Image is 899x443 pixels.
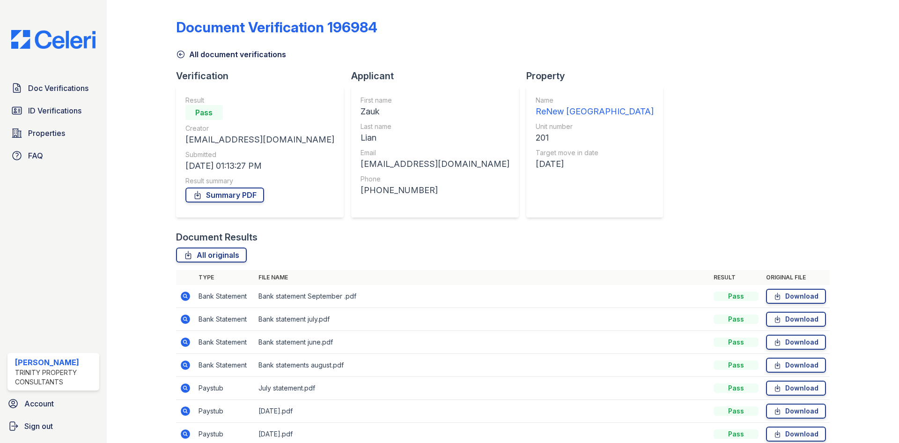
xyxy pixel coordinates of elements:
iframe: chat widget [860,405,890,434]
a: Download [766,427,826,442]
div: Unit number [536,122,654,131]
span: Account [24,398,54,409]
th: Type [195,270,255,285]
div: Document Results [176,231,258,244]
a: All document verifications [176,49,286,60]
div: Pass [714,383,759,393]
a: All originals [176,248,247,263]
div: Document Verification 196984 [176,19,377,36]
a: Download [766,404,826,419]
a: Account [4,394,103,413]
div: Pass [714,406,759,416]
div: Result [185,96,334,105]
div: Verification [176,69,351,83]
a: Download [766,289,826,304]
a: Download [766,335,826,350]
span: FAQ [28,150,43,161]
div: Last name [361,122,509,131]
div: Lian [361,131,509,144]
div: Result summary [185,176,334,186]
div: Trinity Property Consultants [15,368,96,387]
div: Submitted [185,150,334,159]
a: Sign out [4,417,103,435]
div: 201 [536,131,654,144]
img: CE_Logo_Blue-a8612792a0a2168367f1c8372b55b34899dd931a85d93a1a3d3e32e68fde9ad4.png [4,30,103,49]
td: July statement.pdf [255,377,710,400]
td: [DATE].pdf [255,400,710,423]
th: Result [710,270,762,285]
div: Pass [185,105,223,120]
span: ID Verifications [28,105,81,116]
td: Bank Statement [195,285,255,308]
div: Phone [361,174,509,184]
a: Name ReNew [GEOGRAPHIC_DATA] [536,96,654,118]
div: First name [361,96,509,105]
a: ID Verifications [7,101,99,120]
th: Original file [762,270,830,285]
div: [DATE] [536,158,654,171]
div: [DATE] 01:13:27 PM [185,159,334,173]
div: [EMAIL_ADDRESS][DOMAIN_NAME] [361,158,509,171]
span: Sign out [24,420,53,432]
td: Paystub [195,400,255,423]
span: Doc Verifications [28,83,88,94]
div: Name [536,96,654,105]
div: Target move in date [536,148,654,158]
div: Email [361,148,509,158]
div: Creator [185,124,334,133]
td: Bank statement September .pdf [255,285,710,308]
div: Applicant [351,69,526,83]
td: Bank Statement [195,308,255,331]
a: Download [766,381,826,396]
td: Bank Statement [195,354,255,377]
div: Pass [714,338,759,347]
div: [EMAIL_ADDRESS][DOMAIN_NAME] [185,133,334,146]
a: Properties [7,124,99,143]
a: FAQ [7,146,99,165]
a: Summary PDF [185,188,264,203]
div: Zauk [361,105,509,118]
div: [PERSON_NAME] [15,357,96,368]
td: Bank Statement [195,331,255,354]
div: [PHONE_NUMBER] [361,184,509,197]
td: Paystub [195,377,255,400]
div: Pass [714,292,759,301]
td: Bank statements august.pdf [255,354,710,377]
div: Property [526,69,671,83]
a: Download [766,312,826,327]
div: Pass [714,315,759,324]
th: File name [255,270,710,285]
div: Pass [714,360,759,370]
td: Bank statement june.pdf [255,331,710,354]
div: Pass [714,429,759,439]
div: ReNew [GEOGRAPHIC_DATA] [536,105,654,118]
a: Download [766,358,826,373]
span: Properties [28,128,65,139]
a: Doc Verifications [7,79,99,98]
td: Bank statement july.pdf [255,308,710,331]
